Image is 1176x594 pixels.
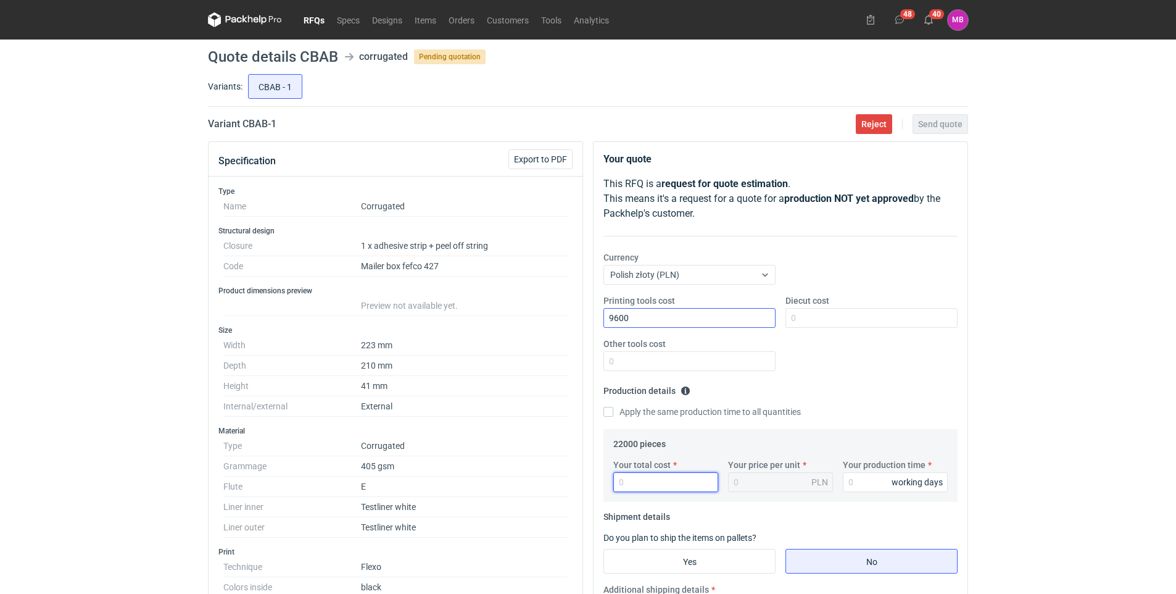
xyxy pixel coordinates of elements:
label: Your price per unit [728,459,800,471]
dt: Flute [223,477,361,497]
dt: Closure [223,236,361,256]
dt: Type [223,436,361,456]
div: corrugated [359,49,408,64]
button: Specification [218,146,276,176]
h3: Size [218,325,573,335]
h3: Structural design [218,226,573,236]
label: No [785,549,958,574]
span: Reject [861,120,887,128]
label: Variants: [208,80,242,93]
dd: 405 gsm [361,456,568,477]
span: Pending quotation [414,49,486,64]
a: Items [408,12,442,27]
button: Send quote [913,114,968,134]
a: Tools [535,12,568,27]
label: Apply the same production time to all quantities [603,406,801,418]
a: Orders [442,12,481,27]
dd: Testliner white [361,517,568,538]
a: RFQs [297,12,331,27]
dd: Corrugated [361,196,568,217]
dd: E [361,477,568,497]
legend: Shipment details [603,507,670,522]
p: This RFQ is a . This means it's a request for a quote for a by the Packhelp's customer. [603,177,958,221]
button: 40 [919,10,938,30]
span: Export to PDF [514,155,567,164]
input: 0 [613,472,718,492]
label: Your total cost [613,459,671,471]
dt: Liner outer [223,517,361,538]
h3: Type [218,186,573,196]
dt: Grammage [223,456,361,477]
button: MB [948,10,968,30]
legend: Production details [603,381,690,396]
legend: 22000 pieces [613,434,666,449]
input: 0 [843,472,948,492]
input: 0 [785,308,958,328]
span: Polish złoty (PLN) [610,270,679,280]
label: Currency [603,251,639,264]
h2: Variant CBAB - 1 [208,117,276,132]
dd: 1 x adhesive strip + peel off string [361,236,568,256]
div: PLN [811,476,828,488]
dt: Depth [223,356,361,376]
h1: Quote details CBAB [208,49,338,64]
a: Designs [366,12,408,27]
dd: 223 mm [361,335,568,356]
h3: Product dimensions preview [218,286,573,296]
label: Printing tools cost [603,295,675,307]
label: Do you plan to ship the items on pallets? [603,533,756,543]
span: Send quote [918,120,963,128]
dt: Technique [223,557,361,577]
dd: 41 mm [361,376,568,396]
dt: Internal/external [223,396,361,417]
strong: request for quote estimation [661,178,788,190]
button: Export to PDF [508,149,573,169]
button: Reject [856,114,892,134]
div: Mateusz Borowik [948,10,968,30]
label: Diecut cost [785,295,829,307]
dd: 210 mm [361,356,568,376]
h3: Material [218,426,573,436]
h3: Print [218,547,573,557]
dt: Liner inner [223,497,361,517]
div: working days [892,476,943,488]
label: CBAB - 1 [248,74,302,99]
dd: External [361,396,568,417]
input: 0 [603,351,776,371]
button: 48 [890,10,909,30]
dd: Mailer box fefco 427 [361,256,568,277]
label: Other tools cost [603,338,666,350]
dt: Height [223,376,361,396]
a: Specs [331,12,366,27]
svg: Packhelp Pro [208,12,282,27]
dt: Width [223,335,361,356]
dd: Flexo [361,557,568,577]
input: 0 [603,308,776,328]
dt: Name [223,196,361,217]
dt: Code [223,256,361,277]
a: Analytics [568,12,615,27]
span: Preview not available yet. [361,301,458,311]
strong: production NOT yet approved [784,193,914,204]
a: Customers [481,12,535,27]
dd: Testliner white [361,497,568,517]
strong: Your quote [603,153,652,165]
label: Your production time [843,459,925,471]
dd: Corrugated [361,436,568,456]
label: Yes [603,549,776,574]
